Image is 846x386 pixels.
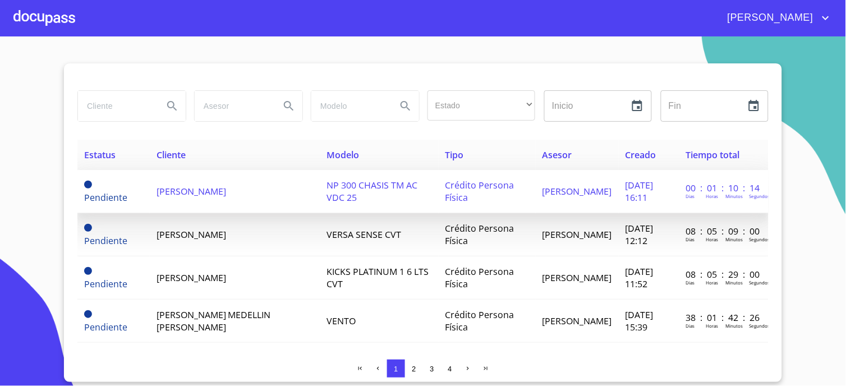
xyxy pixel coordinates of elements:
[394,365,398,373] span: 1
[84,191,127,204] span: Pendiente
[195,91,271,121] input: search
[706,323,719,329] p: Horas
[726,193,743,199] p: Minutos
[686,225,762,237] p: 08 : 05 : 09 : 00
[706,193,719,199] p: Horas
[542,149,572,161] span: Asesor
[750,193,770,199] p: Segundos
[706,236,719,242] p: Horas
[84,310,92,318] span: Pendiente
[686,279,695,286] p: Dias
[327,265,429,290] span: KICKS PLATINUM 1 6 LTS CVT
[311,91,388,121] input: search
[626,309,654,333] span: [DATE] 15:39
[327,179,418,204] span: NP 300 CHASIS TM AC VDC 25
[84,321,127,333] span: Pendiente
[542,315,612,327] span: [PERSON_NAME]
[686,311,762,324] p: 38 : 01 : 42 : 26
[626,149,656,161] span: Creado
[84,278,127,290] span: Pendiente
[626,222,654,247] span: [DATE] 12:12
[157,185,226,197] span: [PERSON_NAME]
[445,149,464,161] span: Tipo
[392,93,419,120] button: Search
[327,315,356,327] span: VENTO
[686,268,762,281] p: 08 : 05 : 29 : 00
[157,228,226,241] span: [PERSON_NAME]
[423,360,441,378] button: 3
[78,91,154,121] input: search
[750,279,770,286] p: Segundos
[427,90,535,121] div: ​
[686,182,762,194] p: 00 : 01 : 10 : 14
[327,228,402,241] span: VERSA SENSE CVT
[412,365,416,373] span: 2
[445,222,514,247] span: Crédito Persona Física
[626,265,654,290] span: [DATE] 11:52
[542,228,612,241] span: [PERSON_NAME]
[542,185,612,197] span: [PERSON_NAME]
[750,323,770,329] p: Segundos
[726,279,743,286] p: Minutos
[719,9,833,27] button: account of current user
[275,93,302,120] button: Search
[686,323,695,329] p: Dias
[686,149,740,161] span: Tiempo total
[448,365,452,373] span: 4
[327,149,360,161] span: Modelo
[445,309,514,333] span: Crédito Persona Física
[726,236,743,242] p: Minutos
[84,181,92,189] span: Pendiente
[750,236,770,242] p: Segundos
[430,365,434,373] span: 3
[719,9,819,27] span: [PERSON_NAME]
[84,149,116,161] span: Estatus
[441,360,459,378] button: 4
[84,267,92,275] span: Pendiente
[405,360,423,378] button: 2
[706,279,719,286] p: Horas
[84,224,92,232] span: Pendiente
[387,360,405,378] button: 1
[445,179,514,204] span: Crédito Persona Física
[157,309,271,333] span: [PERSON_NAME] MEDELLIN [PERSON_NAME]
[157,272,226,284] span: [PERSON_NAME]
[542,272,612,284] span: [PERSON_NAME]
[84,235,127,247] span: Pendiente
[726,323,743,329] p: Minutos
[445,265,514,290] span: Crédito Persona Física
[686,236,695,242] p: Dias
[686,193,695,199] p: Dias
[159,93,186,120] button: Search
[626,179,654,204] span: [DATE] 16:11
[157,149,186,161] span: Cliente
